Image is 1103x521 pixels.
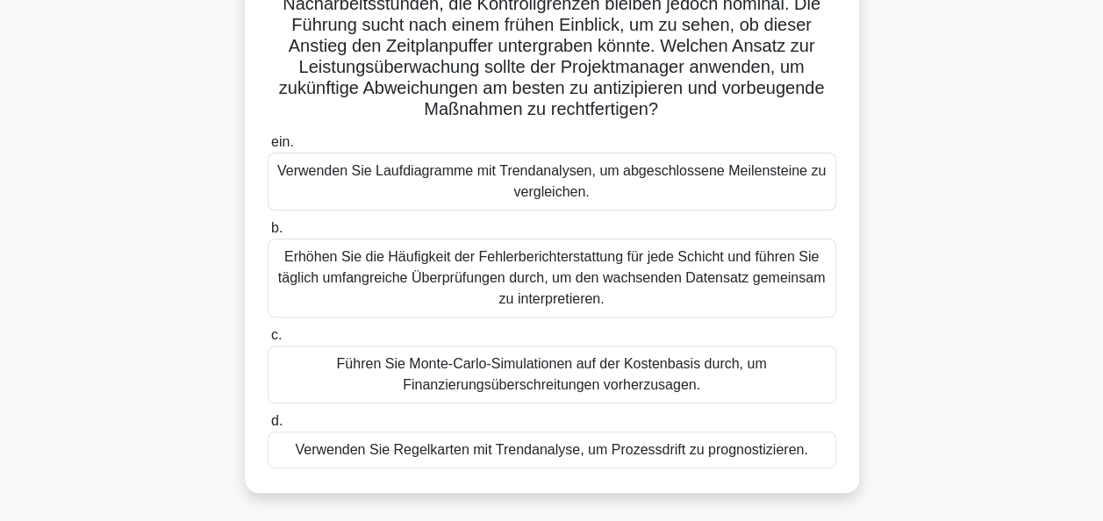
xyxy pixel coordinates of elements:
[271,134,294,149] span: ein.
[268,346,836,403] div: Führen Sie Monte-Carlo-Simulationen auf der Kostenbasis durch, um Finanzierungsüberschreitungen v...
[271,220,283,235] span: b.
[268,153,836,211] div: Verwenden Sie Laufdiagramme mit Trendanalysen, um abgeschlossene Meilensteine zu vergleichen.
[268,432,836,468] div: Verwenden Sie Regelkarten mit Trendanalyse, um Prozessdrift zu prognostizieren.
[271,327,282,342] span: c.
[268,239,836,318] div: Erhöhen Sie die Häufigkeit der Fehlerberichterstattung für jede Schicht und führen Sie täglich um...
[271,413,283,428] span: d.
